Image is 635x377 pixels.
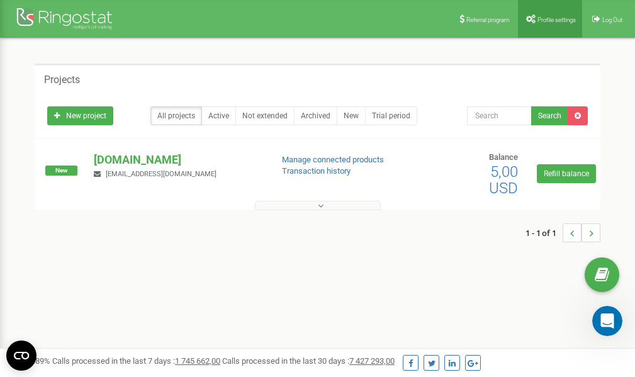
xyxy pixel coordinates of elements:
button: Search [531,106,568,125]
span: New [45,166,77,176]
span: Referral program [466,16,510,23]
span: Log Out [602,16,622,23]
a: Archived [294,106,337,125]
a: Active [201,106,236,125]
nav: ... [525,211,600,255]
input: Search [467,106,532,125]
a: New project [47,106,113,125]
u: 7 427 293,00 [349,356,395,366]
button: Open CMP widget [6,340,37,371]
a: Manage connected products [282,155,384,164]
span: Profile settings [537,16,576,23]
a: Transaction history [282,166,351,176]
h5: Projects [44,74,80,86]
a: Refill balance [537,164,596,183]
a: All projects [150,106,202,125]
a: New [337,106,366,125]
span: 1 - 1 of 1 [525,223,563,242]
a: Not extended [235,106,295,125]
u: 1 745 662,00 [175,356,220,366]
iframe: Intercom live chat [592,306,622,336]
span: [EMAIL_ADDRESS][DOMAIN_NAME] [106,170,216,178]
span: Balance [489,152,518,162]
p: [DOMAIN_NAME] [94,152,261,168]
a: Trial period [365,106,417,125]
span: Calls processed in the last 30 days : [222,356,395,366]
span: 5,00 USD [489,163,518,197]
span: Calls processed in the last 7 days : [52,356,220,366]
